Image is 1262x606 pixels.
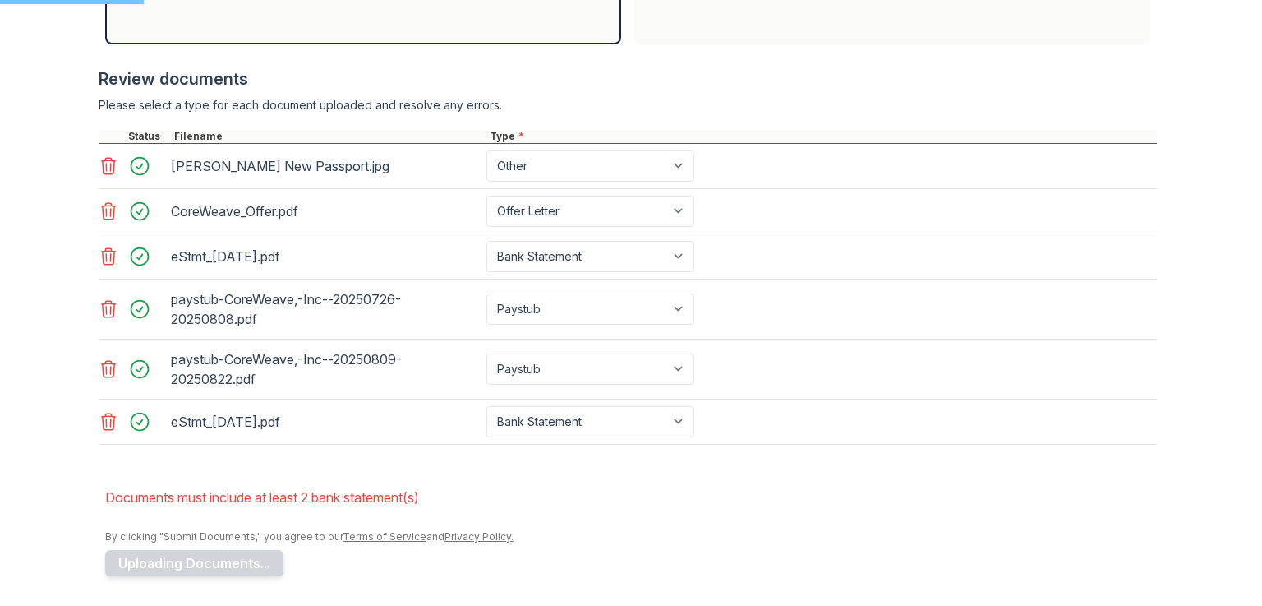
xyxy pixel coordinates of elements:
[171,346,480,392] div: paystub-CoreWeave,-Inc--20250809-20250822.pdf
[171,286,480,332] div: paystub-CoreWeave,-Inc--20250726-20250808.pdf
[171,130,486,143] div: Filename
[105,481,1157,514] li: Documents must include at least 2 bank statement(s)
[343,530,426,543] a: Terms of Service
[99,67,1157,90] div: Review documents
[99,97,1157,113] div: Please select a type for each document uploaded and resolve any errors.
[171,153,480,179] div: [PERSON_NAME] New Passport.jpg
[105,550,283,576] button: Uploading Documents...
[444,530,514,543] a: Privacy Policy.
[125,130,171,143] div: Status
[486,130,1157,143] div: Type
[171,198,480,224] div: CoreWeave_Offer.pdf
[171,409,480,435] div: eStmt_[DATE].pdf
[105,530,1157,544] div: By clicking "Submit Documents," you agree to our and
[171,243,480,270] div: eStmt_[DATE].pdf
